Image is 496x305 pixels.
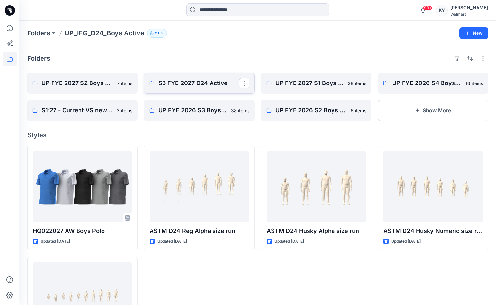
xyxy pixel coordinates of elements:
[378,100,488,121] button: Show More
[267,151,366,222] a: ASTM D24 Husky Alpha size run
[466,80,483,87] p: 16 items
[27,73,138,94] a: UP FYE 2027 S2 Boys Active7 items
[383,151,483,222] a: ASTM D24 Husky Numeric size run
[351,107,366,114] p: 6 items
[423,6,432,11] span: 99+
[33,226,132,235] p: HQ022027 AW Boys Polo
[27,29,50,38] a: Folders
[144,73,254,94] a: S3 FYE 2027 D24 Active
[275,79,344,88] p: UP FYE 2027 S1 Boys Active
[150,226,249,235] p: ASTM D24 Reg Alpha size run
[450,12,488,17] div: Walmart
[392,79,462,88] p: UP FYE 2026 S4 Boys Active
[391,238,421,245] p: Updated [DATE]
[42,79,113,88] p: UP FYE 2027 S2 Boys Active
[261,73,371,94] a: UP FYE 2027 S1 Boys Active28 items
[158,106,227,115] p: UP FYE 2026 S3 Boys Active
[65,29,144,38] p: UP_IFG_D24_Boys Active
[41,238,70,245] p: Updated [DATE]
[117,80,132,87] p: 7 items
[150,151,249,222] a: ASTM D24 Reg Alpha size run
[147,29,167,38] button: 51
[42,106,113,115] p: S1’27 - Current VS new ASTM comparison
[144,100,254,121] a: UP FYE 2026 S3 Boys Active38 items
[450,4,488,12] div: [PERSON_NAME]
[33,151,132,222] a: HQ022027 AW Boys Polo
[436,5,448,16] div: KY
[117,107,132,114] p: 3 items
[275,106,347,115] p: UP FYE 2026 S2 Boys Active
[261,100,371,121] a: UP FYE 2026 S2 Boys Active6 items
[27,100,138,121] a: S1’27 - Current VS new ASTM comparison3 items
[383,226,483,235] p: ASTM D24 Husky Numeric size run
[27,131,488,139] h4: Styles
[27,55,50,62] h4: Folders
[348,80,366,87] p: 28 items
[267,226,366,235] p: ASTM D24 Husky Alpha size run
[459,27,488,39] button: New
[378,73,488,94] a: UP FYE 2026 S4 Boys Active16 items
[274,238,304,245] p: Updated [DATE]
[157,238,187,245] p: Updated [DATE]
[155,30,159,37] p: 51
[158,79,239,88] p: S3 FYE 2027 D24 Active
[231,107,249,114] p: 38 items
